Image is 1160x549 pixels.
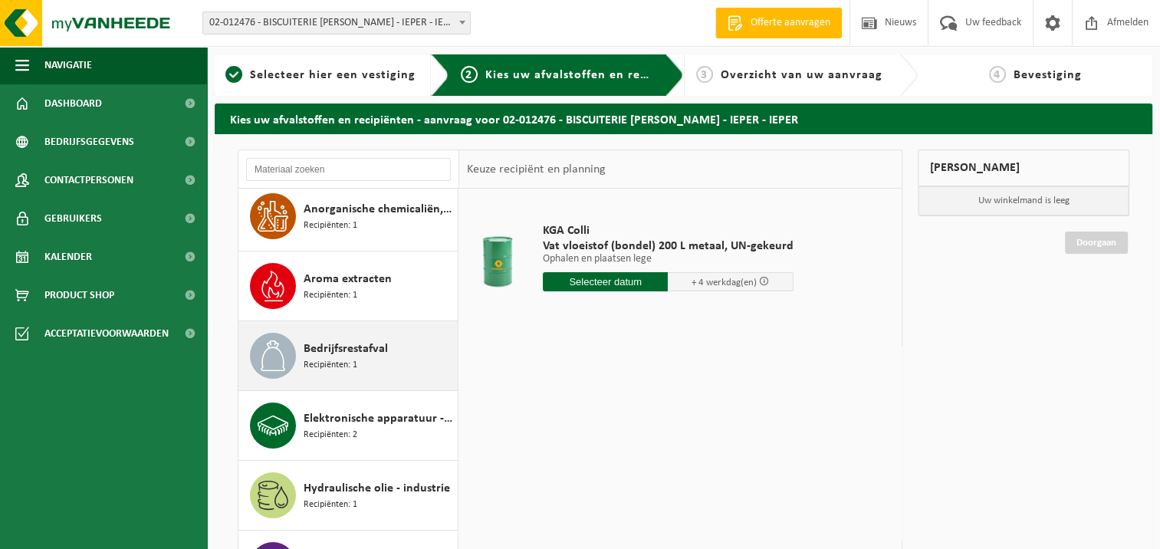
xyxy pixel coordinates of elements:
span: 1 [225,66,242,83]
button: Hydraulische olie - industrie Recipiënten: 1 [238,461,458,531]
span: Aroma extracten [304,270,392,288]
span: Contactpersonen [44,161,133,199]
button: Elektronische apparatuur - overige (OVE) Recipiënten: 2 [238,391,458,461]
span: Dashboard [44,84,102,123]
span: Acceptatievoorwaarden [44,314,169,353]
span: 02-012476 - BISCUITERIE JULES DESTROOPER - IEPER - IEPER [202,12,471,35]
span: Bedrijfsgegevens [44,123,134,161]
span: + 4 werkdag(en) [692,278,757,288]
button: Bedrijfsrestafval Recipiënten: 1 [238,321,458,391]
span: Bevestiging [1014,69,1082,81]
span: Kalender [44,238,92,276]
span: Kies uw afvalstoffen en recipiënten [485,69,696,81]
span: Overzicht van uw aanvraag [721,69,882,81]
span: Recipiënten: 1 [304,498,357,512]
span: Product Shop [44,276,114,314]
span: Selecteer hier een vestiging [250,69,416,81]
a: 1Selecteer hier een vestiging [222,66,419,84]
span: 02-012476 - BISCUITERIE JULES DESTROOPER - IEPER - IEPER [203,12,470,34]
p: Uw winkelmand is leeg [918,186,1129,215]
span: Recipiënten: 1 [304,219,357,233]
span: Vat vloeistof (bondel) 200 L metaal, UN-gekeurd [543,238,794,254]
h2: Kies uw afvalstoffen en recipiënten - aanvraag voor 02-012476 - BISCUITERIE [PERSON_NAME] - IEPER... [215,104,1152,133]
span: 2 [461,66,478,83]
span: Hydraulische olie - industrie [304,479,450,498]
span: Elektronische apparatuur - overige (OVE) [304,409,454,428]
span: Bedrijfsrestafval [304,340,388,358]
button: Aroma extracten Recipiënten: 1 [238,251,458,321]
a: Offerte aanvragen [715,8,842,38]
button: Anorganische chemicaliën, vast, niet-gevaarlijk Recipiënten: 1 [238,182,458,251]
span: 3 [696,66,713,83]
span: Anorganische chemicaliën, vast, niet-gevaarlijk [304,200,454,219]
input: Selecteer datum [543,272,669,291]
span: Offerte aanvragen [747,15,834,31]
span: Navigatie [44,46,92,84]
span: Gebruikers [44,199,102,238]
div: [PERSON_NAME] [918,150,1129,186]
span: 4 [989,66,1006,83]
a: Doorgaan [1065,232,1128,254]
span: Recipiënten: 2 [304,428,357,442]
input: Materiaal zoeken [246,158,451,181]
span: Recipiënten: 1 [304,288,357,303]
div: Keuze recipiënt en planning [459,150,613,189]
p: Ophalen en plaatsen lege [543,254,794,265]
span: KGA Colli [543,223,794,238]
span: Recipiënten: 1 [304,358,357,373]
